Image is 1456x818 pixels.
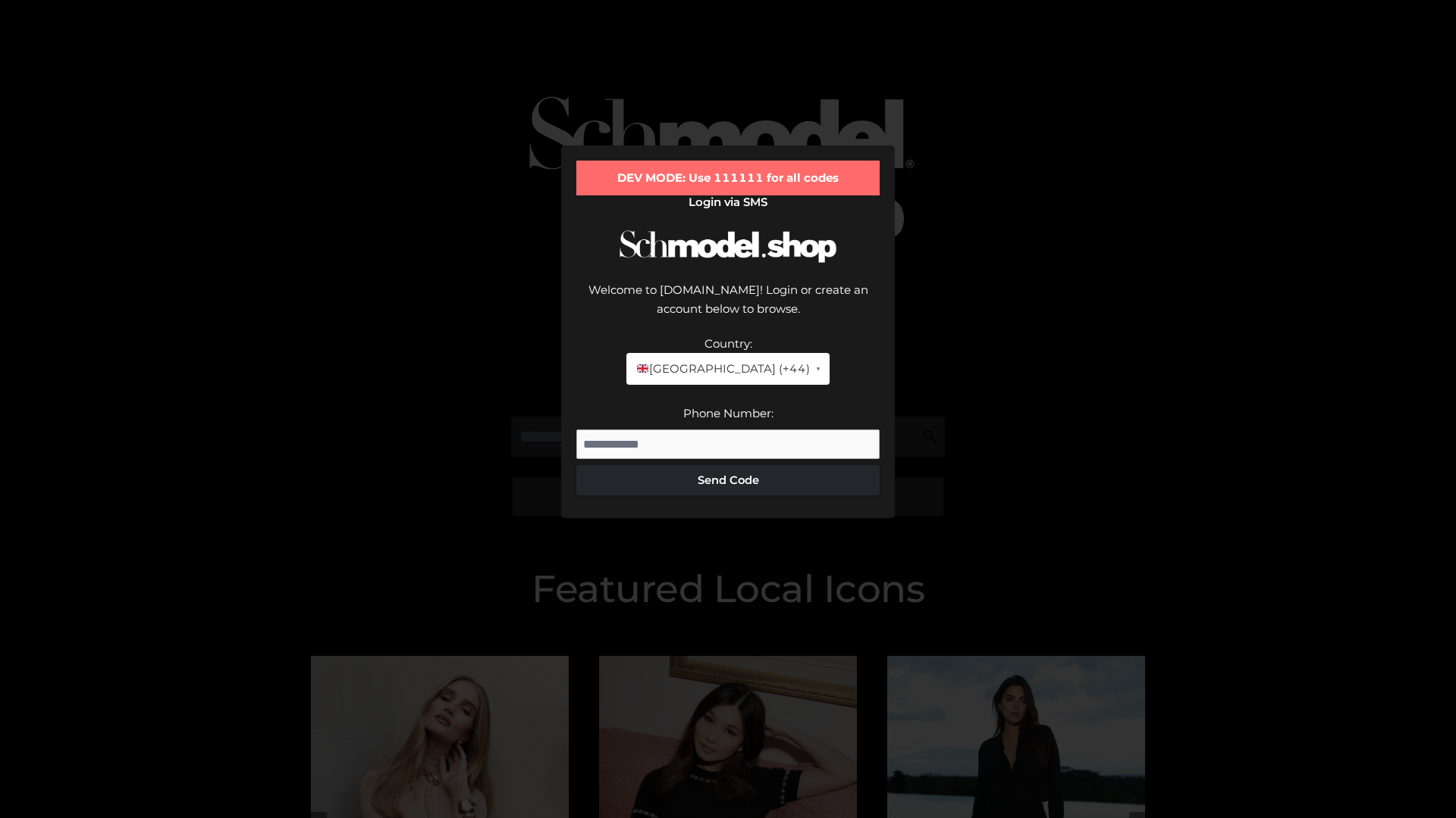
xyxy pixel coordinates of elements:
button: Send Code [576,465,880,495]
label: Phone Number: [683,406,773,420]
div: Welcome to [DOMAIN_NAME]! Login or create an account below to browse. [576,280,880,334]
h2: Login via SMS [576,195,880,209]
label: Country: [704,336,752,351]
div: DEV MODE: Use 111111 for all codes [576,161,880,195]
span: [GEOGRAPHIC_DATA] (+44) [635,359,809,379]
img: Schmodel Logo [614,217,842,276]
img: 🇬🇧 [637,363,648,374]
